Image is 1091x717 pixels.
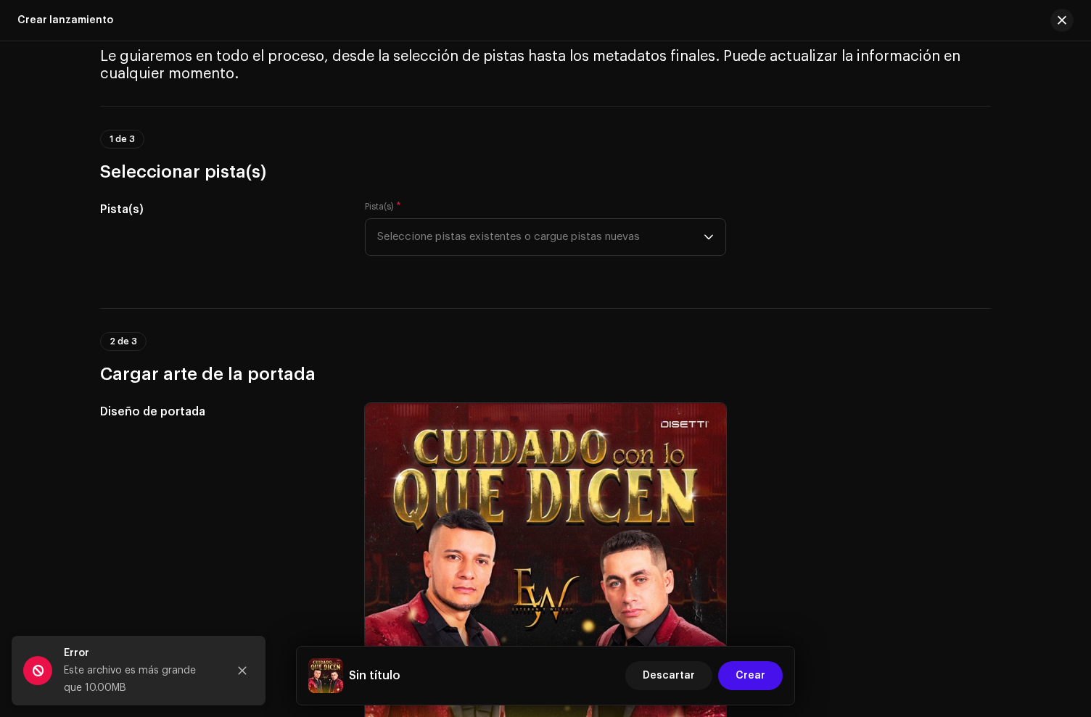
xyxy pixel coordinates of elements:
h3: Cargar arte de la portada [100,362,991,386]
h5: Diseño de portada [100,403,342,420]
div: Error [64,645,216,662]
label: Pista(s) [365,201,401,212]
button: Descartar [625,661,712,690]
div: Este archivo es más grande que 10.00MB [64,662,216,697]
span: Descartar [643,661,695,690]
button: Close [228,656,257,685]
h5: Pista(s) [100,201,342,218]
button: Crear [718,661,783,690]
span: Crear [736,661,765,690]
h5: Sin título [349,667,400,684]
h3: Seleccionar pista(s) [100,160,991,183]
span: Seleccione pistas existentes o cargue pistas nuevas [377,219,704,255]
h4: Le guiaremos en todo el proceso, desde la selección de pistas hasta los metadatos finales. Puede ... [100,48,991,83]
div: dropdown trigger [704,219,714,255]
img: 14fa7445-4ebe-43fc-97a0-18c807c50beb [308,658,343,693]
